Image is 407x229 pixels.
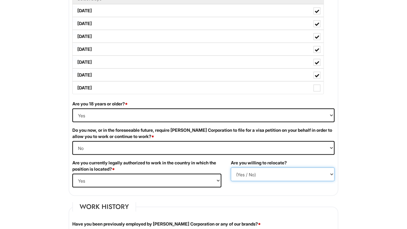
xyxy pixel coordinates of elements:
label: [DATE] [73,82,324,94]
legend: Work History [72,202,136,212]
label: [DATE] [73,56,324,68]
label: Have you been previously employed by [PERSON_NAME] Corporation or any of our brands? [72,221,261,227]
label: Are you willing to relocate? [231,160,287,166]
label: [DATE] [73,4,324,17]
select: (Yes / No) [231,168,335,181]
select: (Yes / No) [72,109,335,122]
label: Do you now, or in the foreseeable future, require [PERSON_NAME] Corporation to file for a visa pe... [72,127,335,140]
label: [DATE] [73,69,324,81]
label: [DATE] [73,43,324,56]
select: (Yes / No) [72,141,335,155]
label: [DATE] [73,30,324,43]
label: Are you 18 years or older? [72,101,128,107]
select: (Yes / No) [72,174,221,188]
label: Are you currently legally authorized to work in the country in which the position is located? [72,160,221,172]
label: [DATE] [73,17,324,30]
